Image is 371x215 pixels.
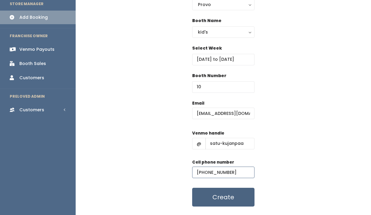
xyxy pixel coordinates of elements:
span: @ [192,138,206,149]
input: Select week [192,54,254,65]
div: kid's [198,29,249,35]
input: @ . [192,108,254,119]
label: Booth Name [192,18,222,24]
label: Venmo handle [192,130,224,136]
div: Customers [19,107,44,113]
button: Create [192,188,254,207]
div: Venmo Payouts [19,46,54,53]
label: Email [192,100,204,106]
div: Add Booking [19,14,48,21]
input: Booth Number [192,81,254,93]
div: Provo [198,1,249,8]
button: kid's [192,26,254,38]
label: Select Week [192,45,222,51]
div: Booth Sales [19,60,46,67]
label: Booth Number [192,73,226,79]
div: Customers [19,75,44,81]
input: (___) ___-____ [192,167,254,178]
label: Cell phone number [192,159,234,165]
